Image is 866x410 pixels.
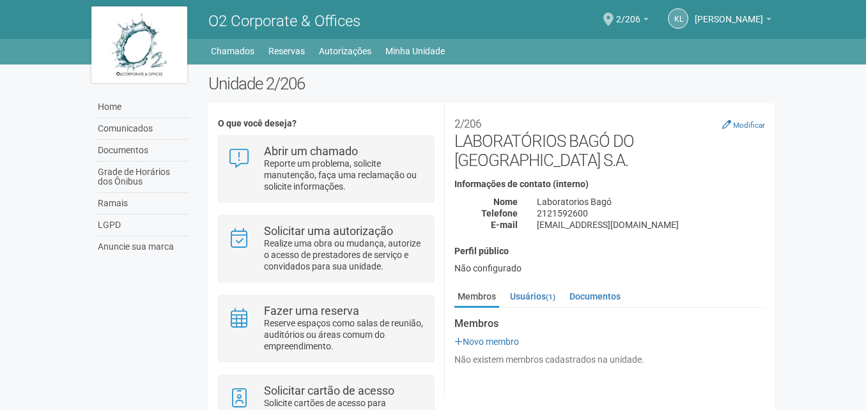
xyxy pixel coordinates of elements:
[264,238,424,272] p: Realize uma obra ou mudança, autorize o acesso de prestadores de serviço e convidados para sua un...
[668,8,688,29] a: KL
[319,42,371,60] a: Autorizações
[454,337,519,347] a: Novo membro
[95,96,189,118] a: Home
[546,292,555,301] small: (1)
[264,304,359,317] strong: Fazer uma reserva
[616,2,640,24] span: 2/206
[454,179,765,189] h4: Informações de contato (interno)
[208,12,360,30] span: O2 Corporate & Offices
[454,112,765,170] h2: LABORATÓRIOS BAGÓ DO [GEOGRAPHIC_DATA] S.A.
[454,287,499,308] a: Membros
[218,119,435,128] h4: O que você deseja?
[491,220,518,230] strong: E-mail
[268,42,305,60] a: Reservas
[527,196,775,208] div: Laboratorios Bagó
[264,384,394,397] strong: Solicitar cartão de acesso
[454,318,765,330] strong: Membros
[95,140,189,162] a: Documentos
[95,215,189,236] a: LGPD
[91,6,187,83] img: logo.jpg
[507,287,559,306] a: Usuários(1)
[616,16,649,26] a: 2/206
[454,354,765,365] div: Não existem membros cadastrados na unidade.
[228,225,424,272] a: Solicitar uma autorização Realize uma obra ou mudança, autorize o acesso de prestadores de serviç...
[527,208,775,219] div: 2121592600
[264,158,424,192] p: Reporte um problema, solicite manutenção, faça uma reclamação ou solicite informações.
[95,118,189,140] a: Comunicados
[95,162,189,193] a: Grade de Horários dos Ônibus
[695,2,763,24] span: Kauany Lopes
[493,197,518,207] strong: Nome
[211,42,254,60] a: Chamados
[95,193,189,215] a: Ramais
[454,118,481,130] small: 2/206
[527,219,775,231] div: [EMAIL_ADDRESS][DOMAIN_NAME]
[264,317,424,352] p: Reserve espaços como salas de reunião, auditórios ou áreas comum do empreendimento.
[454,247,765,256] h4: Perfil público
[264,224,393,238] strong: Solicitar uma autorização
[481,208,518,218] strong: Telefone
[454,262,765,274] div: Não configurado
[228,305,424,352] a: Fazer uma reserva Reserve espaços como salas de reunião, auditórios ou áreas comum do empreendime...
[95,236,189,257] a: Anuncie sua marca
[733,121,765,130] small: Modificar
[264,144,358,158] strong: Abrir um chamado
[208,74,775,93] h2: Unidade 2/206
[385,42,445,60] a: Minha Unidade
[228,146,424,192] a: Abrir um chamado Reporte um problema, solicite manutenção, faça uma reclamação ou solicite inform...
[695,16,771,26] a: [PERSON_NAME]
[566,287,624,306] a: Documentos
[722,119,765,130] a: Modificar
